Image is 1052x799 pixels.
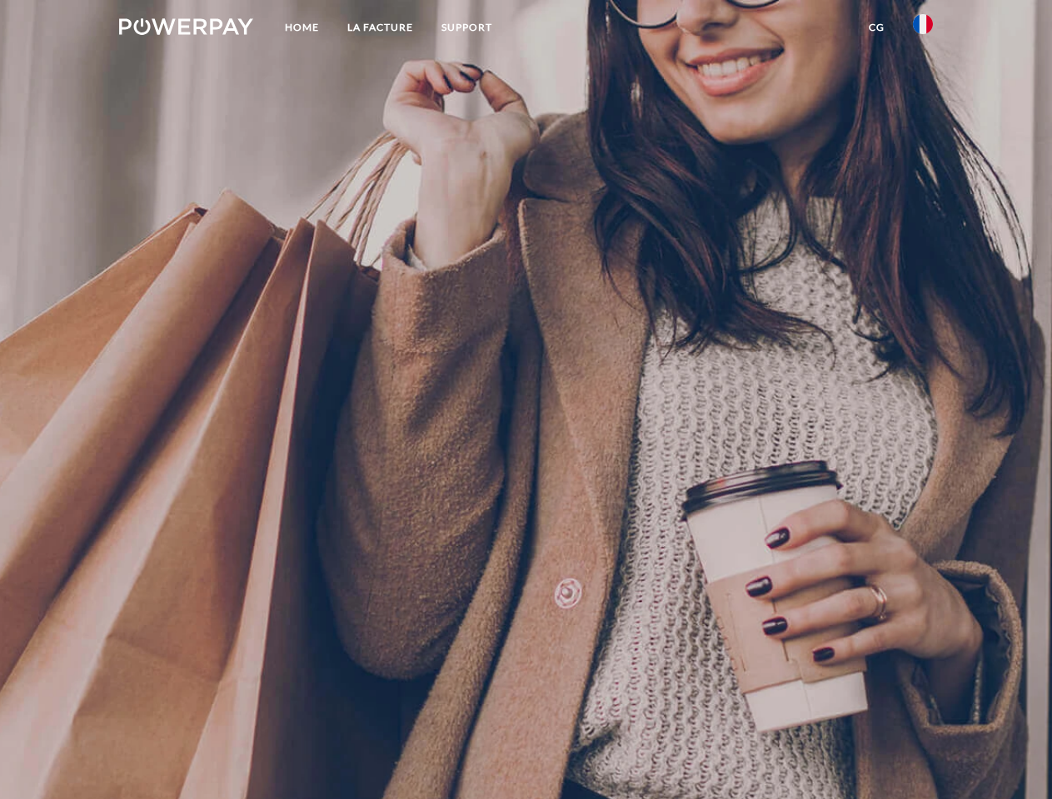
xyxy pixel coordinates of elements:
[855,12,899,42] a: CG
[333,12,427,42] a: LA FACTURE
[427,12,506,42] a: Support
[119,18,253,35] img: logo-powerpay-white.svg
[271,12,333,42] a: Home
[913,14,933,34] img: fr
